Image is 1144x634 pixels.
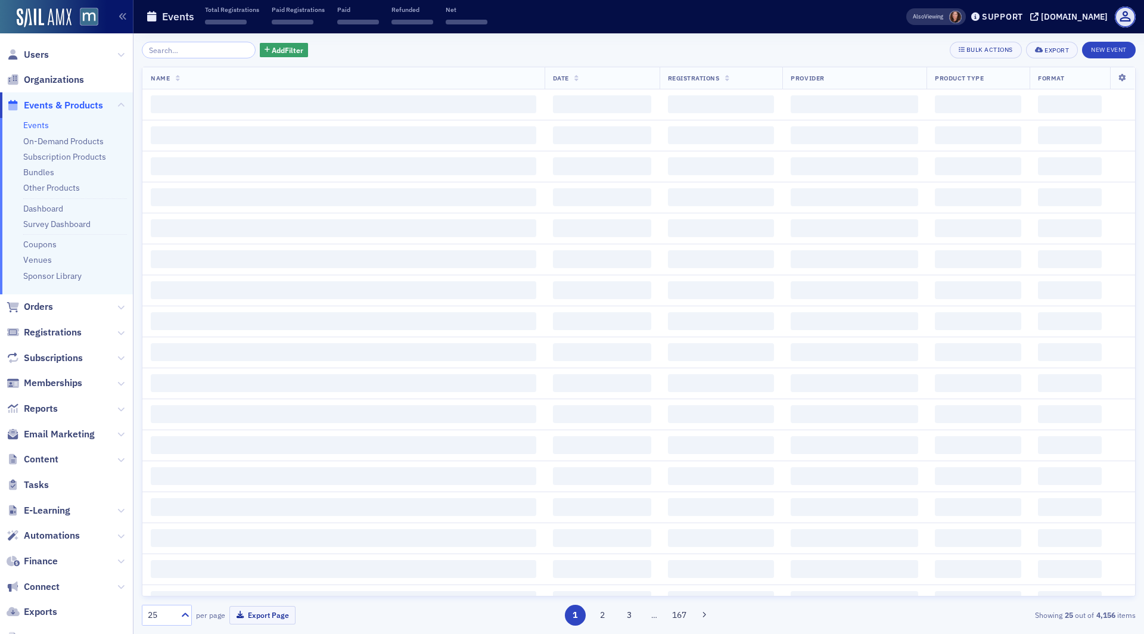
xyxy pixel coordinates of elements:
button: AddFilter [260,43,309,58]
span: ‌ [151,343,536,361]
span: ‌ [151,312,536,330]
span: ‌ [935,312,1021,330]
span: ‌ [1038,436,1102,454]
span: ‌ [553,343,651,361]
a: Subscription Products [23,151,106,162]
span: ‌ [151,591,536,609]
button: Bulk Actions [950,42,1022,58]
span: ‌ [935,219,1021,237]
p: Net [446,5,487,14]
span: ‌ [791,312,918,330]
span: ‌ [553,281,651,299]
span: ‌ [553,188,651,206]
span: E-Learning [24,504,70,517]
span: ‌ [668,498,775,516]
span: ‌ [935,157,1021,175]
span: ‌ [1038,529,1102,547]
a: Reports [7,402,58,415]
span: ‌ [553,250,651,268]
p: Paid [337,5,379,14]
span: ‌ [935,343,1021,361]
a: View Homepage [71,8,98,28]
span: ‌ [151,374,536,392]
span: Product Type [935,74,984,82]
span: ‌ [668,374,775,392]
span: ‌ [668,219,775,237]
span: ‌ [1038,95,1102,113]
a: Content [7,453,58,466]
span: ‌ [553,157,651,175]
span: Exports [24,605,57,619]
span: ‌ [935,405,1021,423]
span: ‌ [553,560,651,578]
p: Paid Registrations [272,5,325,14]
button: 3 [619,605,640,626]
span: ‌ [1038,374,1102,392]
span: ‌ [791,157,918,175]
span: ‌ [1038,498,1102,516]
span: ‌ [791,467,918,485]
a: Events & Products [7,99,103,112]
span: ‌ [935,591,1021,609]
span: ‌ [791,498,918,516]
span: ‌ [151,467,536,485]
span: Orders [24,300,53,313]
img: SailAMX [17,8,71,27]
span: ‌ [553,467,651,485]
span: ‌ [1038,188,1102,206]
div: Showing out of items [813,610,1136,620]
span: ‌ [668,157,775,175]
span: ‌ [791,281,918,299]
span: Email Marketing [24,428,95,441]
span: Connect [24,580,60,593]
span: ‌ [668,529,775,547]
button: 167 [669,605,690,626]
span: ‌ [1038,157,1102,175]
span: ‌ [151,219,536,237]
span: ‌ [151,529,536,547]
a: Email Marketing [7,428,95,441]
span: ‌ [1038,219,1102,237]
span: ‌ [935,498,1021,516]
span: ‌ [935,95,1021,113]
button: 2 [592,605,613,626]
span: ‌ [151,250,536,268]
span: ‌ [1038,281,1102,299]
span: Name [151,74,170,82]
span: ‌ [553,436,651,454]
span: ‌ [151,498,536,516]
span: ‌ [791,343,918,361]
a: Orders [7,300,53,313]
strong: 4,156 [1094,610,1117,620]
p: Total Registrations [205,5,259,14]
span: ‌ [791,126,918,144]
span: ‌ [151,436,536,454]
strong: 25 [1062,610,1075,620]
a: Organizations [7,73,84,86]
span: Viewing [913,13,943,21]
span: ‌ [935,529,1021,547]
div: 25 [148,609,174,621]
a: Sponsor Library [23,271,82,281]
a: On-Demand Products [23,136,104,147]
span: ‌ [1038,250,1102,268]
span: ‌ [1038,126,1102,144]
a: Survey Dashboard [23,219,91,229]
span: ‌ [337,20,379,24]
button: Export [1026,42,1078,58]
span: ‌ [935,281,1021,299]
span: Users [24,48,49,61]
span: Automations [24,529,80,542]
span: ‌ [1038,467,1102,485]
span: ‌ [151,188,536,206]
span: Registrations [668,74,720,82]
span: Content [24,453,58,466]
button: 1 [565,605,586,626]
div: Also [913,13,924,20]
a: Dashboard [23,203,63,214]
span: Memberships [24,377,82,390]
span: ‌ [668,281,775,299]
span: Organizations [24,73,84,86]
span: Events & Products [24,99,103,112]
span: ‌ [935,126,1021,144]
